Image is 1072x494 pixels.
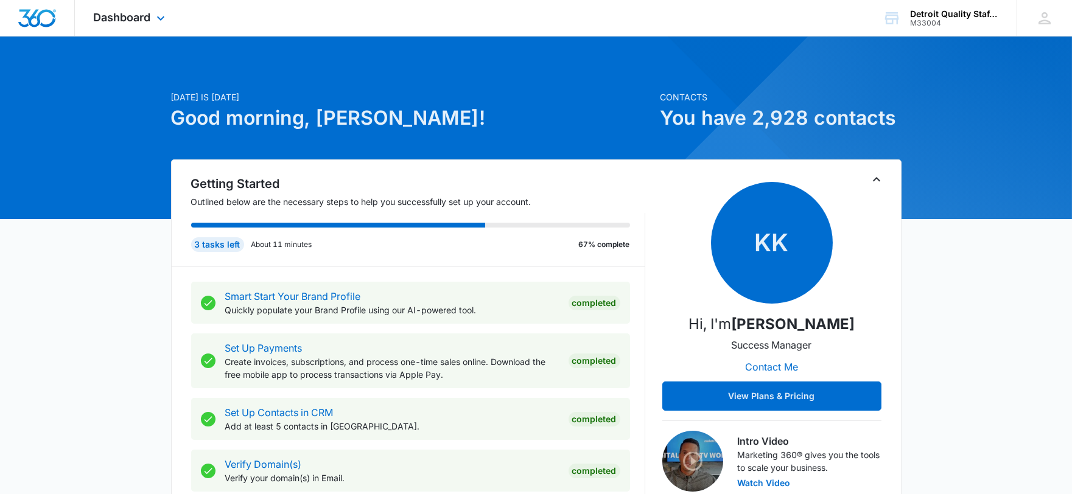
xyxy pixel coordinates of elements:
div: Completed [569,464,620,478]
a: Set Up Contacts in CRM [225,406,334,419]
div: Completed [569,412,620,426]
button: Toggle Collapse [869,172,884,187]
span: Dashboard [93,11,150,24]
p: Create invoices, subscriptions, and process one-time sales online. Download the free mobile app t... [225,355,559,381]
div: account name [910,9,999,19]
div: 3 tasks left [191,237,244,252]
strong: [PERSON_NAME] [731,315,855,333]
span: KK [711,182,833,304]
p: Verify your domain(s) in Email. [225,471,559,484]
p: Hi, I'm [688,313,855,335]
p: [DATE] is [DATE] [171,91,653,103]
p: Success Manager [732,338,812,352]
p: Contacts [660,91,902,103]
p: Quickly populate your Brand Profile using our AI-powered tool. [225,304,559,316]
p: Marketing 360® gives you the tools to scale your business. [738,448,881,474]
p: About 11 minutes [251,239,312,250]
h1: You have 2,928 contacts [660,103,902,133]
h2: Getting Started [191,175,645,193]
p: 67% complete [579,239,630,250]
p: Add at least 5 contacts in [GEOGRAPHIC_DATA]. [225,420,559,433]
h1: Good morning, [PERSON_NAME]! [171,103,653,133]
a: Smart Start Your Brand Profile [225,290,361,302]
button: View Plans & Pricing [662,381,881,411]
p: Outlined below are the necessary steps to help you successfully set up your account. [191,195,645,208]
img: Intro Video [662,431,723,492]
a: Set Up Payments [225,342,303,354]
div: account id [910,19,999,27]
button: Contact Me [733,352,810,381]
button: Watch Video [738,479,791,487]
div: Completed [569,296,620,310]
div: Completed [569,353,620,368]
a: Verify Domain(s) [225,458,302,470]
h3: Intro Video [738,434,881,448]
